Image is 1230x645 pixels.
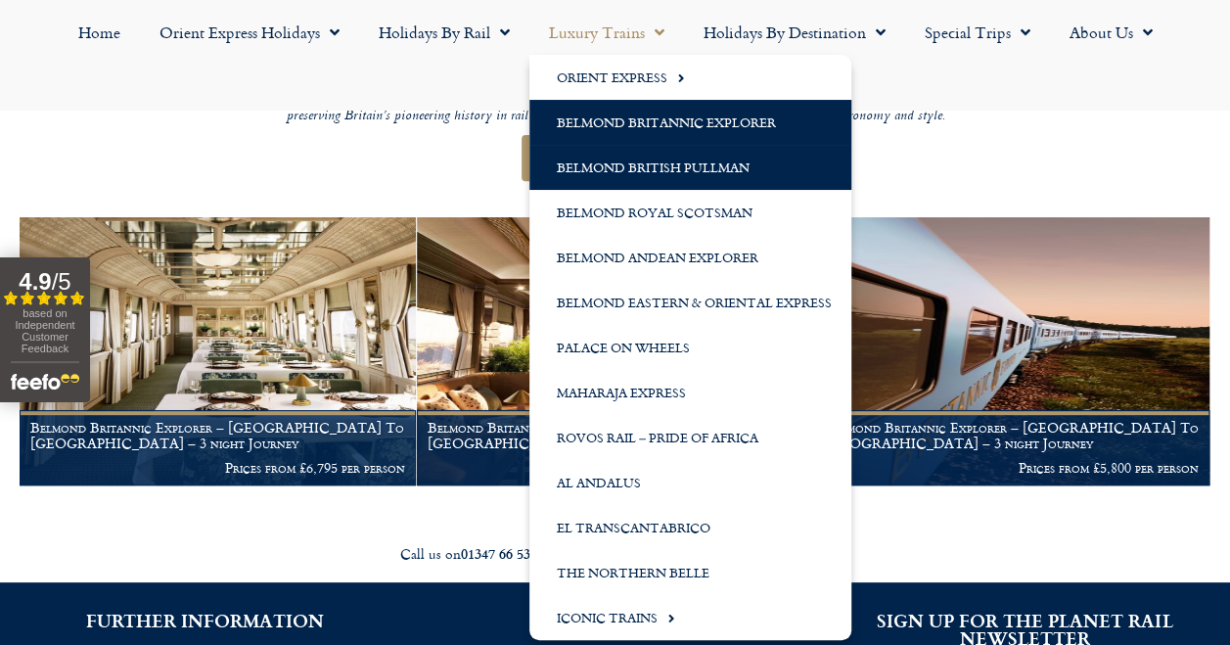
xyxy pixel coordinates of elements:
h2: FURTHER INFORMATION [29,612,381,629]
ul: Luxury Trains [529,55,851,640]
div: Call us on to enquire about our tailor made holidays by rail [68,545,1163,564]
p: Prices from £6,795 per person [30,460,405,476]
h1: Belmond Britannic Explorer – [GEOGRAPHIC_DATA] To [GEOGRAPHIC_DATA] – 3 night Journey [30,420,405,451]
a: Belmond Britannic Explorer [529,100,851,145]
a: Special Trips [905,10,1050,55]
p: Prices from £5,800 per person [428,460,802,476]
a: Palace on Wheels [529,325,851,370]
h2: ARTICLES [439,612,791,629]
a: Holidays by Rail [359,10,529,55]
a: Belmond British Pullman [529,145,851,190]
a: Rovos Rail – Pride of Africa [529,415,851,460]
a: Holidays by Destination [684,10,905,55]
nav: Menu [10,10,1220,100]
h1: Belmond Britannic Explorer – [GEOGRAPHIC_DATA] to [GEOGRAPHIC_DATA] – 3 night Journey [428,420,802,451]
a: Belmond Britannic Explorer – [GEOGRAPHIC_DATA] To [GEOGRAPHIC_DATA] – 3 night Journey Prices from... [813,217,1210,487]
p: Prices from £5,800 per person [824,460,1199,476]
strong: 01347 66 53 33 [461,543,548,564]
a: About Us [1050,10,1172,55]
a: Home [59,10,140,55]
a: Belmond Britannic Explorer – [GEOGRAPHIC_DATA] to [GEOGRAPHIC_DATA] – 3 night Journey Prices from... [417,217,814,487]
a: Luxury Trains [529,10,684,55]
a: El Transcantabrico [529,505,851,550]
h1: Belmond Britannic Explorer – [GEOGRAPHIC_DATA] To [GEOGRAPHIC_DATA] – 3 night Journey [824,420,1199,451]
a: Enquire Now [522,135,708,181]
a: Iconic Trains [529,595,851,640]
a: Belmond Eastern & Oriental Express [529,280,851,325]
a: Orient Express Holidays [140,10,359,55]
a: Al Andalus [529,460,851,505]
a: Belmond Royal Scotsman [529,190,851,235]
a: Orient Express [529,55,851,100]
a: The Northern Belle [529,550,851,595]
a: Belmond Andean Explorer [529,235,851,280]
a: Belmond Britannic Explorer – [GEOGRAPHIC_DATA] To [GEOGRAPHIC_DATA] – 3 night Journey Prices from... [20,217,417,487]
a: Maharaja Express [529,370,851,415]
